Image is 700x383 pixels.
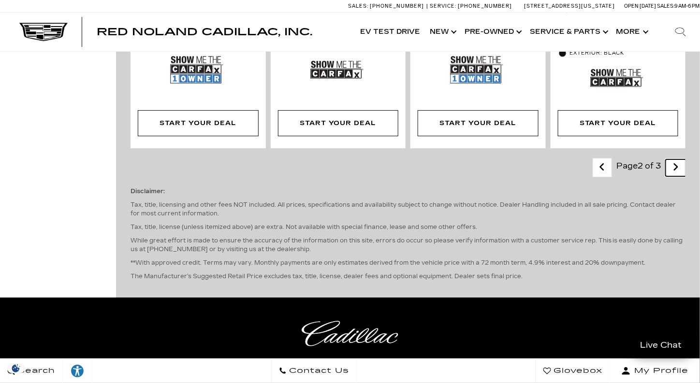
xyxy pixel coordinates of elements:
span: Search [15,364,55,378]
img: Opt-Out Icon [5,363,27,373]
img: Show Me the CARFAX 1-Owner Badge [450,52,503,87]
a: New [425,13,460,51]
strong: Disclaimer: [131,188,165,195]
div: The Manufacturer’s Suggested Retail Price excludes tax, title, license, dealer fees and optional ... [131,177,685,290]
div: Start Your Deal [418,110,539,136]
span: Red Noland Cadillac, Inc. [97,26,312,38]
span: Sales: [348,3,368,9]
p: Tax, title, licensing and other fees NOT included. All prices, specifications and availability su... [131,200,685,218]
div: Start Your Deal [278,110,399,136]
span: Sales: [657,3,675,9]
span: Contact Us [287,364,349,378]
p: **With approved credit. Terms may vary. Monthly payments are only estimates derived from the vehi... [131,258,685,267]
div: Start Your Deal [440,118,516,128]
div: Start Your Deal [300,118,376,128]
a: Sales: [PHONE_NUMBER] [348,3,426,9]
p: While great effort is made to ensure the accuracy of the information on this site, errors do occu... [131,236,685,254]
a: Pre-Owned [460,13,525,51]
div: Start Your Deal [160,118,236,128]
div: Search [661,13,700,51]
div: Start Your Deal [558,110,679,136]
span: Glovebox [551,364,602,378]
a: EV Test Drive [355,13,425,51]
div: Page 2 of 3 [612,158,666,177]
a: Glovebox [536,359,610,383]
button: More [612,13,652,51]
a: previous page [592,159,613,176]
span: [PHONE_NUMBER] [458,3,512,9]
span: Open [DATE] [625,3,656,9]
a: Contact Us [271,359,357,383]
a: Live Chat [630,334,693,356]
a: Explore your accessibility options [63,359,92,383]
a: next page [666,159,686,176]
a: Service: [PHONE_NUMBER] [426,3,514,9]
span: Service: [430,3,456,9]
a: Red Noland Cadillac, Inc. [97,27,312,37]
span: [PHONE_NUMBER] [370,3,424,9]
span: Live Chat [636,340,687,351]
span: Exterior: Black [570,48,679,58]
div: Explore your accessibility options [63,364,92,378]
button: Open user profile menu [610,359,700,383]
img: Show Me the CARFAX 1-Owner Badge [170,52,223,87]
a: Cadillac Light Heritage Logo [38,321,662,346]
img: Cadillac Light Heritage Logo [302,321,398,346]
img: Cadillac Dark Logo with Cadillac White Text [19,23,68,41]
p: Tax, title, license (unless itemized above) are extra. Not available with special finance, lease ... [131,223,685,231]
img: Show Me the CARFAX Badge [310,52,364,87]
a: [STREET_ADDRESS][US_STATE] [524,3,615,9]
div: Start Your Deal [580,118,656,128]
span: 9 AM-6 PM [675,3,700,9]
img: Show Me the CARFAX Badge [590,60,643,96]
section: Click to Open Cookie Consent Modal [5,363,27,373]
span: My Profile [631,364,689,378]
a: Service & Parts [525,13,612,51]
div: Start Your Deal [138,110,259,136]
